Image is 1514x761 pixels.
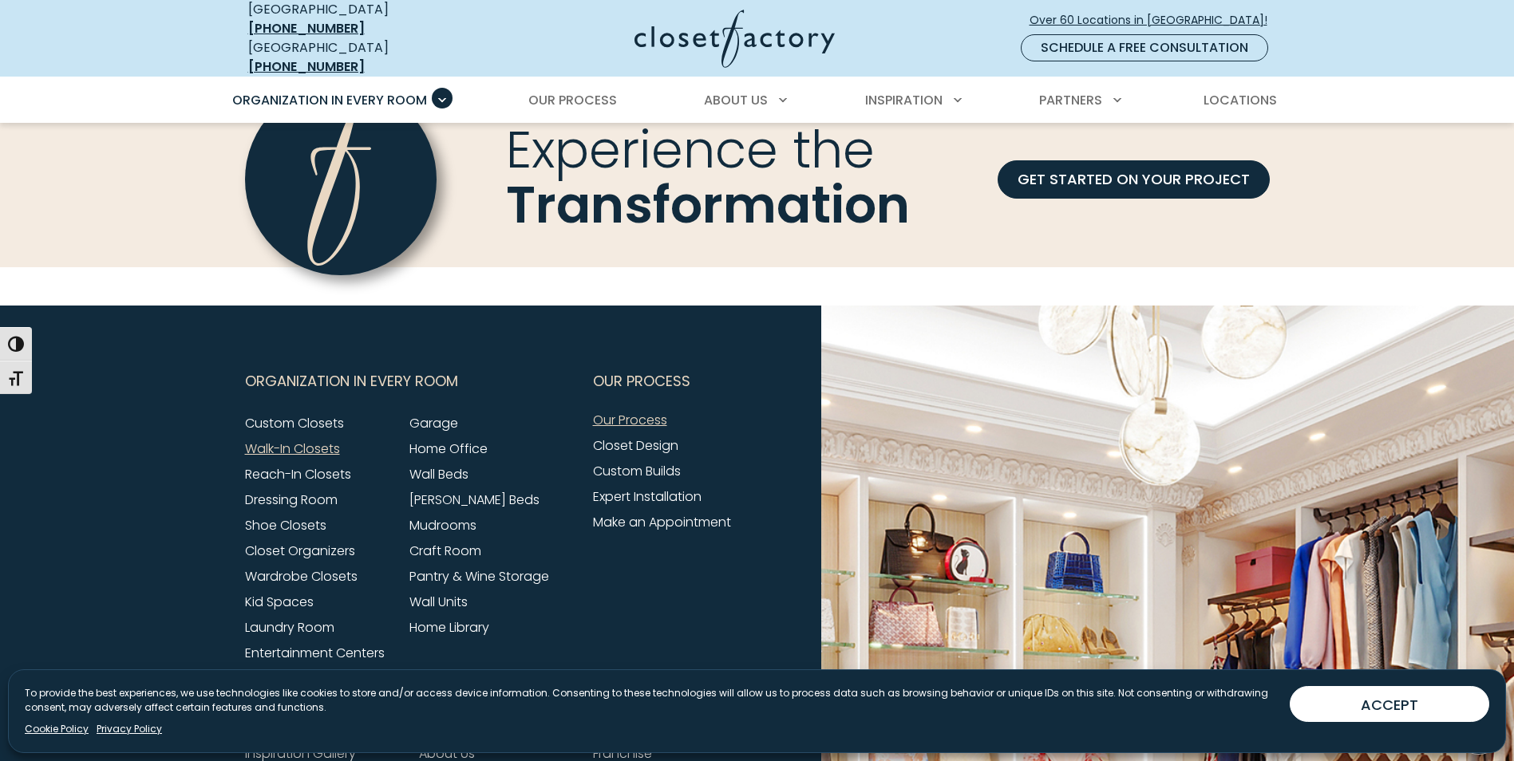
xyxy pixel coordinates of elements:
[593,436,678,455] a: Closet Design
[409,593,468,611] a: Wall Units
[1021,34,1268,61] a: Schedule a Free Consultation
[409,542,481,560] a: Craft Room
[1029,6,1281,34] a: Over 60 Locations in [GEOGRAPHIC_DATA]!
[1030,12,1280,29] span: Over 60 Locations in [GEOGRAPHIC_DATA]!
[245,593,314,611] a: Kid Spaces
[245,414,344,432] a: Custom Closets
[998,160,1270,199] a: GET STARTED ON YOUR PROJECT
[506,169,910,240] span: Transformation
[1039,91,1102,109] span: Partners
[245,618,334,637] a: Laundry Room
[97,722,162,736] a: Privacy Policy
[506,115,875,186] span: Experience the
[245,567,358,586] a: Wardrobe Closets
[25,686,1277,715] p: To provide the best experiences, we use technologies like cookies to store and/or access device i...
[232,91,427,109] span: Organization in Every Room
[409,516,476,534] a: Mudrooms
[593,411,667,429] a: Our Process
[528,91,617,109] span: Our Process
[245,516,326,534] a: Shoe Closets
[245,491,338,509] a: Dressing Room
[248,19,365,37] a: [PHONE_NUMBER]
[245,644,385,662] a: Entertainment Centers
[593,361,690,401] span: Our Process
[1290,686,1489,722] button: ACCEPT
[409,440,488,458] a: Home Office
[634,10,835,68] img: Closet Factory Logo
[245,361,458,401] span: Organization in Every Room
[593,513,731,531] a: Make an Appointment
[409,465,468,483] a: Wall Beds
[248,57,365,76] a: [PHONE_NUMBER]
[593,462,681,480] a: Custom Builds
[1204,91,1277,109] span: Locations
[704,91,768,109] span: About Us
[409,491,540,509] a: [PERSON_NAME] Beds
[248,38,480,77] div: [GEOGRAPHIC_DATA]
[593,361,748,401] button: Footer Subnav Button - Our Process
[245,361,574,401] button: Footer Subnav Button - Organization in Every Room
[221,78,1294,123] nav: Primary Menu
[25,722,89,736] a: Cookie Policy
[245,440,340,458] a: Walk-In Closets
[865,91,943,109] span: Inspiration
[245,542,355,560] a: Closet Organizers
[593,487,702,506] a: Expert Installation
[409,414,458,432] a: Garage
[409,567,549,586] a: Pantry & Wine Storage
[409,618,489,637] a: Home Library
[245,465,351,483] a: Reach-In Closets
